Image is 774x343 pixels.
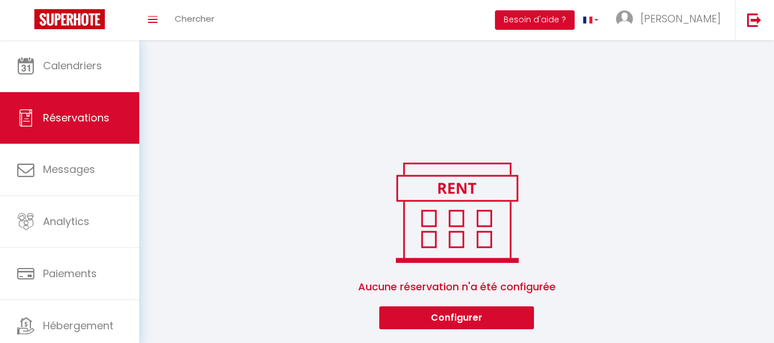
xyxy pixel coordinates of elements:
[153,267,760,306] span: Aucune réservation n'a été configurée
[616,10,633,27] img: ...
[495,10,575,30] button: Besoin d'aide ?
[641,11,721,26] span: [PERSON_NAME]
[384,157,530,267] img: rent.png
[43,214,89,228] span: Analytics
[43,111,109,125] span: Réservations
[379,306,534,329] button: Configurer
[34,9,105,29] img: Super Booking
[9,5,44,39] button: Ouvrir le widget de chat LiveChat
[43,266,97,281] span: Paiements
[175,13,214,25] span: Chercher
[747,13,761,27] img: logout
[43,162,95,176] span: Messages
[43,318,113,333] span: Hébergement
[43,58,102,73] span: Calendriers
